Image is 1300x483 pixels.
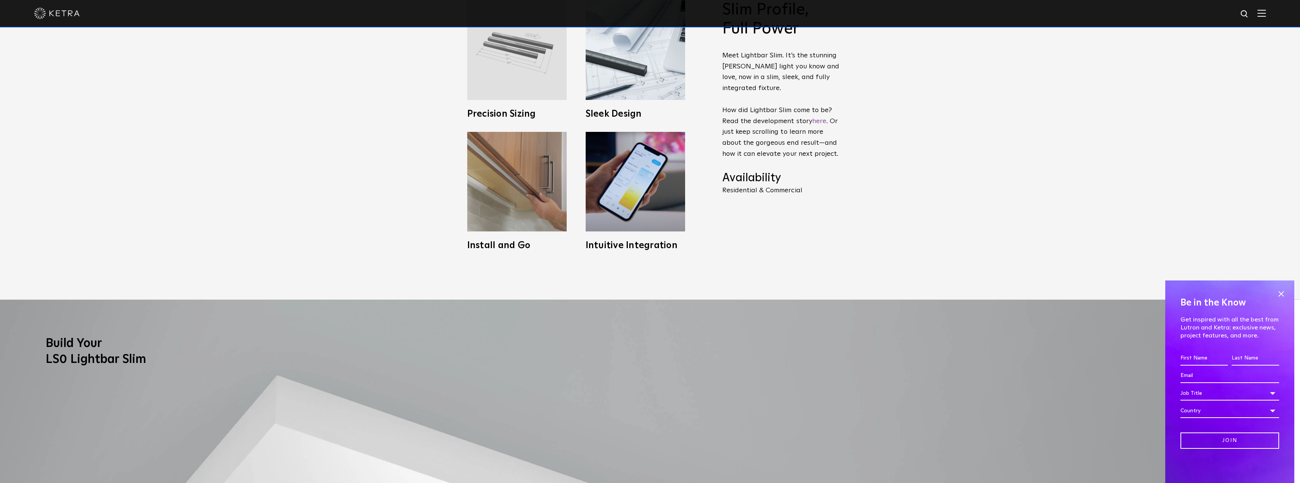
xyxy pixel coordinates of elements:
h3: Sleek Design [586,109,685,119]
img: search icon [1240,10,1250,19]
h3: Install and Go [467,241,567,250]
div: Country [1180,404,1279,418]
h3: Intuitive Integration [586,241,685,250]
a: here [812,118,826,125]
img: L30_SlimProfile [586,0,685,100]
h4: Availability [722,171,840,185]
h4: Be in the Know [1180,296,1279,310]
p: Residential & Commercial [722,187,840,194]
input: First Name [1180,351,1228,366]
img: LS0_Easy_Install [467,132,567,231]
img: L30_Custom_Length_Black-2 [467,0,567,100]
input: Join [1180,432,1279,449]
img: ketra-logo-2019-white [34,8,80,19]
p: Meet Lightbar Slim. It’s the stunning [PERSON_NAME] light you know and love, now in a slim, sleek... [722,50,840,160]
div: Job Title [1180,386,1279,401]
h3: Precision Sizing [467,109,567,119]
img: L30_SystemIntegration [586,132,685,231]
img: Hamburger%20Nav.svg [1257,10,1266,17]
input: Last Name [1232,351,1279,366]
input: Email [1180,369,1279,383]
p: Get inspired with all the best from Lutron and Ketra: exclusive news, project features, and more. [1180,316,1279,339]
